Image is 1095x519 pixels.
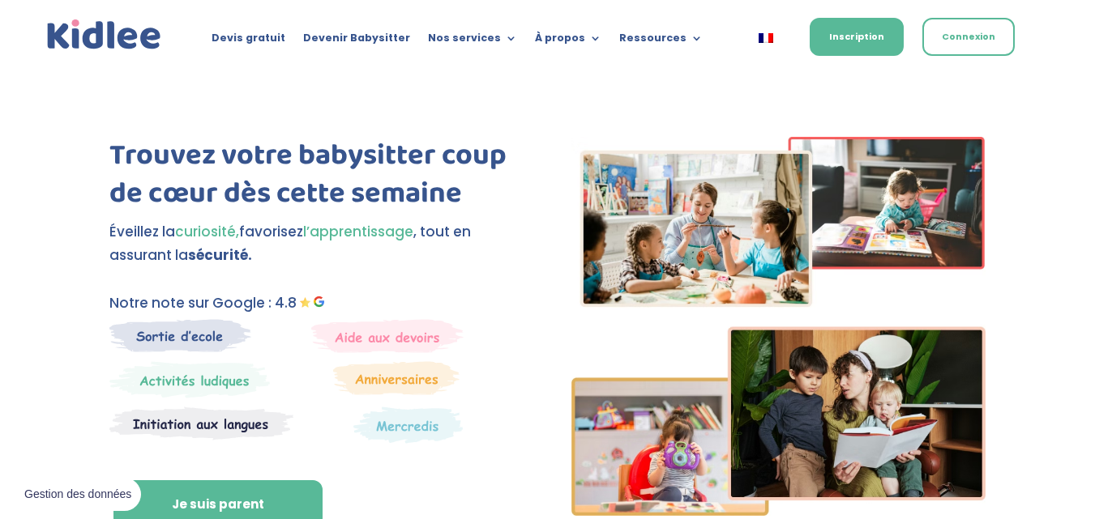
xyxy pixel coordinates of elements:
a: Nos services [428,32,517,50]
h1: Trouvez votre babysitter coup de cœur dès cette semaine [109,137,524,221]
a: Inscription [810,18,904,56]
span: curiosité, [175,222,239,241]
a: Ressources [619,32,703,50]
img: Mercredi [109,361,270,398]
a: Devis gratuit [212,32,285,50]
span: Gestion des données [24,487,131,502]
img: Atelier thematique [109,406,293,440]
img: Sortie decole [109,319,251,352]
span: l’apprentissage [303,222,413,241]
a: À propos [535,32,601,50]
strong: sécurité. [188,245,252,265]
img: Français [759,33,773,43]
img: weekends [311,319,464,353]
img: logo_kidlee_bleu [44,16,165,53]
a: Connexion [922,18,1015,56]
button: Gestion des données [15,478,141,512]
a: Devenir Babysitter [303,32,410,50]
img: Anniversaire [333,361,460,395]
a: Kidlee Logo [44,16,165,53]
img: Thematique [353,406,463,444]
p: Notre note sur Google : 4.8 [109,291,524,315]
p: Éveillez la favorisez , tout en assurant la [109,220,524,267]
